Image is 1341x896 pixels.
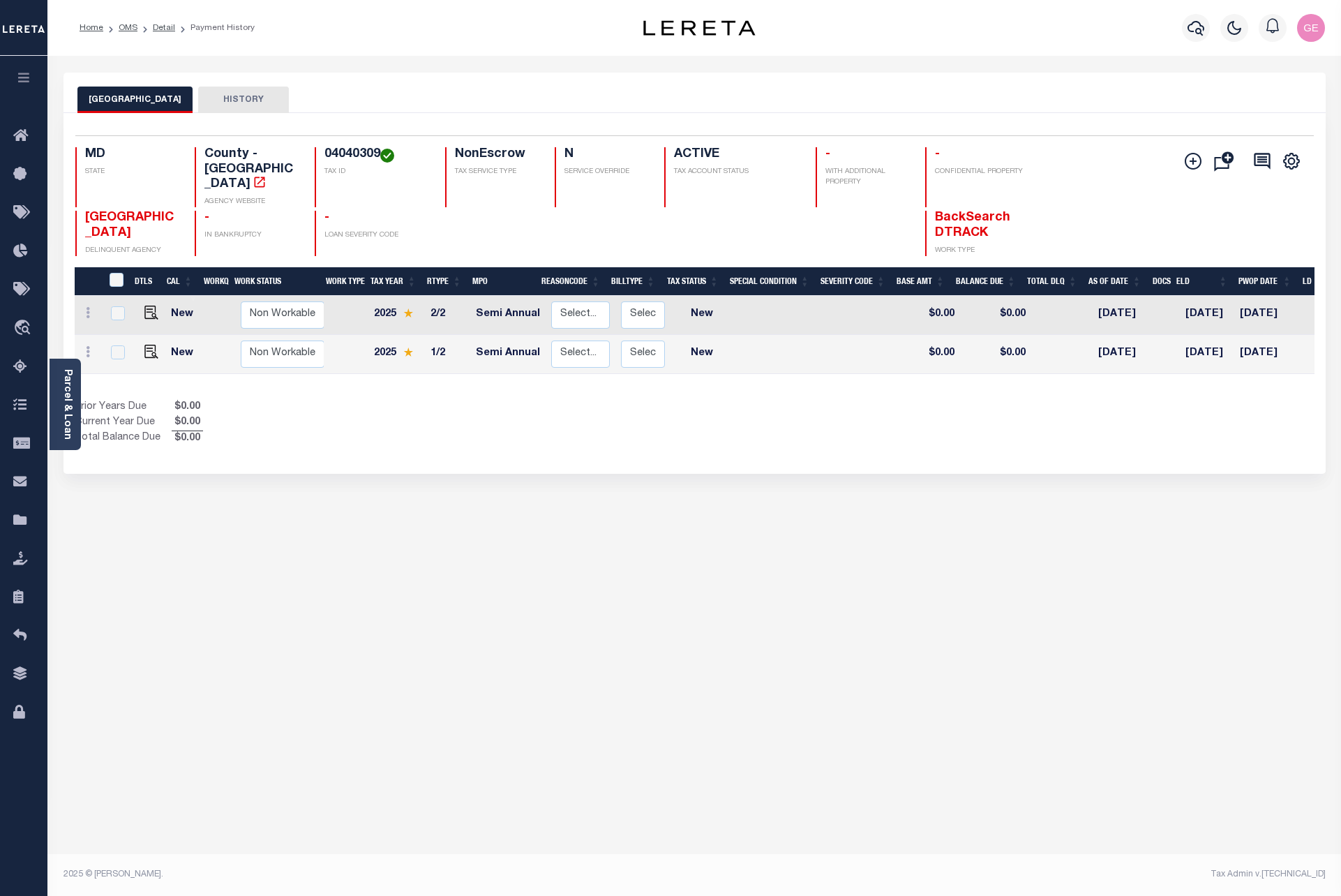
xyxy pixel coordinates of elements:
[101,267,130,296] th: &nbsp;
[455,167,538,177] p: TAX SERVICE TYPE
[172,400,203,415] span: $0.00
[935,148,940,160] span: -
[1083,267,1147,296] th: As of Date: activate to sort column ascending
[1171,267,1233,296] th: ELD: activate to sort column ascending
[324,167,428,177] p: TAX ID
[1021,267,1083,296] th: Total DLQ: activate to sort column ascending
[470,296,546,335] td: Semi Annual
[75,415,172,431] td: Current Year Due
[172,415,203,431] span: $0.00
[85,211,174,239] span: [GEOGRAPHIC_DATA]
[204,230,298,241] p: IN BANKRUPTCY
[643,20,755,36] img: logo-dark.svg
[661,267,724,296] th: Tax Status: activate to sort column ascending
[536,267,606,296] th: ReasonCode: activate to sort column ascending
[1234,335,1298,374] td: [DATE]
[229,267,324,296] th: Work Status
[825,167,908,188] p: WITH ADDITIONAL PROPERTY
[204,211,209,224] span: -
[62,369,72,440] a: Parcel & Loan
[425,296,470,335] td: 2/2
[320,267,365,296] th: Work Type
[85,147,179,163] h4: MD
[1093,335,1156,374] td: [DATE]
[606,267,661,296] th: BillType: activate to sort column ascending
[324,230,428,241] p: LOAN SEVERITY CODE
[455,147,538,163] h4: NonEscrow
[1297,14,1325,42] img: svg+xml;base64,PHN2ZyB4bWxucz0iaHR0cDovL3d3dy53My5vcmcvMjAwMC9zdmciIHBvaW50ZXItZXZlbnRzPSJub25lIi...
[172,431,203,447] span: $0.00
[470,335,546,374] td: Semi Annual
[1180,335,1234,374] td: [DATE]
[825,148,830,160] span: -
[161,267,198,296] th: CAL: activate to sort column ascending
[1180,296,1234,335] td: [DATE]
[670,296,733,335] td: New
[1233,267,1297,296] th: PWOP Date: activate to sort column ascending
[425,335,470,374] td: 1/2
[674,167,798,177] p: TAX ACCOUNT STATUS
[403,308,413,318] img: Star.svg
[564,167,647,177] p: SERVICE OVERRIDE
[670,335,733,374] td: New
[815,267,891,296] th: Severity Code: activate to sort column ascending
[935,211,1010,239] span: BackSearch DTRACK
[1297,267,1330,296] th: LD: activate to sort column ascending
[153,24,175,32] a: Detail
[368,296,425,335] td: 2025
[421,267,467,296] th: RType: activate to sort column ascending
[85,246,179,256] p: DELINQUENT AGENCY
[368,335,425,374] td: 2025
[175,22,255,34] li: Payment History
[13,320,36,338] i: travel_explore
[960,296,1031,335] td: $0.00
[77,87,193,113] button: [GEOGRAPHIC_DATA]
[901,296,960,335] td: $0.00
[75,400,172,415] td: Prior Years Due
[198,267,229,296] th: WorkQ
[324,147,428,163] h4: 04040309
[724,267,815,296] th: Special Condition: activate to sort column ascending
[165,335,204,374] td: New
[564,147,647,163] h4: N
[204,197,298,207] p: AGENCY WEBSITE
[75,267,101,296] th: &nbsp;&nbsp;&nbsp;&nbsp;&nbsp;&nbsp;&nbsp;&nbsp;&nbsp;&nbsp;
[1093,296,1156,335] td: [DATE]
[119,24,137,32] a: OMS
[204,147,298,193] h4: County - [GEOGRAPHIC_DATA]
[165,296,204,335] td: New
[324,211,329,224] span: -
[403,348,413,357] img: Star.svg
[365,267,421,296] th: Tax Year: activate to sort column ascending
[1234,296,1298,335] td: [DATE]
[935,246,1028,256] p: WORK TYPE
[674,147,798,163] h4: ACTIVE
[891,267,950,296] th: Base Amt: activate to sort column ascending
[467,267,536,296] th: MPO
[198,87,289,113] button: HISTORY
[1147,267,1171,296] th: Docs
[129,267,161,296] th: DTLS
[960,335,1031,374] td: $0.00
[85,167,179,177] p: STATE
[950,267,1021,296] th: Balance Due: activate to sort column ascending
[75,431,172,446] td: Total Balance Due
[935,167,1028,177] p: CONFIDENTIAL PROPERTY
[901,335,960,374] td: $0.00
[80,24,103,32] a: Home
